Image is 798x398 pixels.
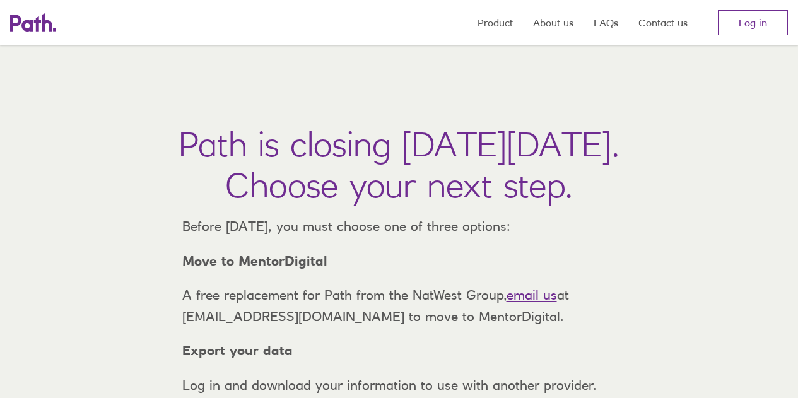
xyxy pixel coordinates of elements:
p: Log in and download your information to use with another provider. [172,375,626,396]
a: Log in [718,10,788,35]
p: A free replacement for Path from the NatWest Group, at [EMAIL_ADDRESS][DOMAIN_NAME] to move to Me... [172,284,626,327]
p: Before [DATE], you must choose one of three options: [172,216,626,237]
strong: Export your data [182,342,293,358]
a: email us [507,287,557,303]
strong: Move to MentorDigital [182,253,327,269]
h1: Path is closing [DATE][DATE]. Choose your next step. [179,124,619,206]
